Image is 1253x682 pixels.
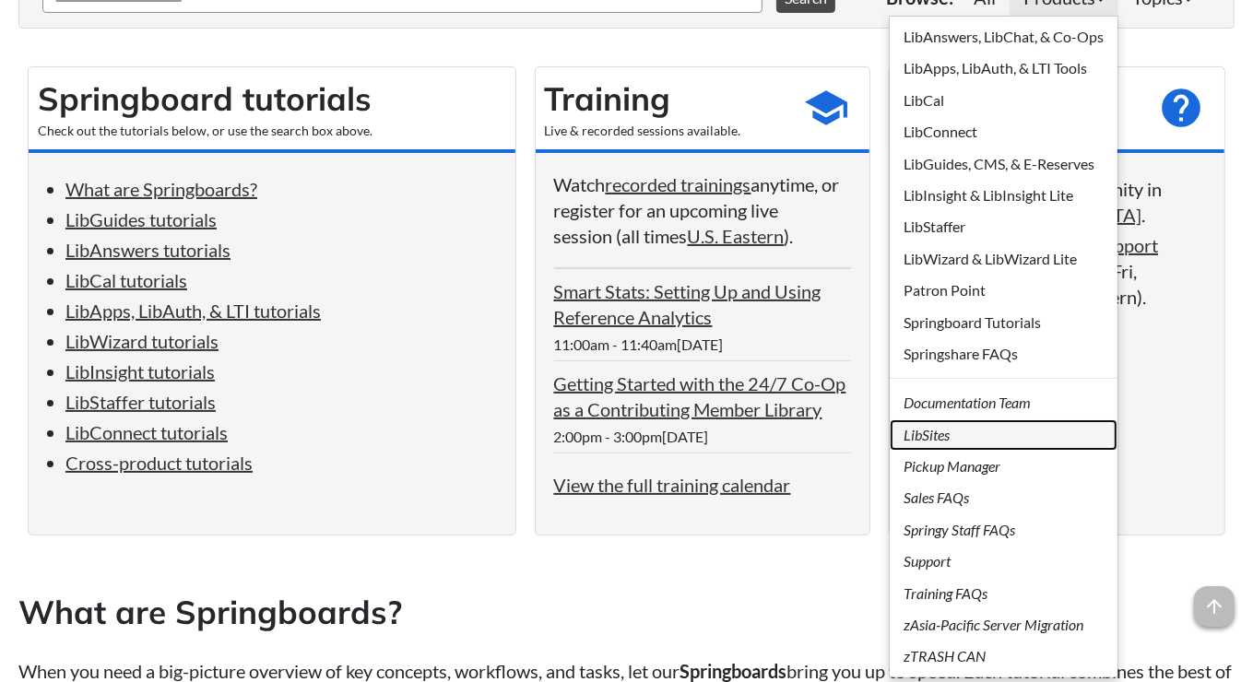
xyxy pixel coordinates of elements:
a: LibInsight & LibInsight Lite [890,180,1117,211]
span: 11:00am - 11:40am[DATE] [554,335,724,353]
em: Support [904,552,951,570]
a: LibStaffer [890,211,1117,242]
a: LibCal [890,85,1117,116]
a: U.S. Eastern [688,225,785,247]
span: school [803,85,849,131]
a: LibInsight tutorials [65,360,215,382]
p: Watch anytime, or register for an upcoming live session (all times ). [554,171,852,249]
a: Patron Point [890,275,1117,306]
div: Check out the tutorials below, or use the search box above. [38,122,506,140]
a: LibWizard & LibWizard Lite [890,243,1117,275]
span: 2:00pm - 3:00pm[DATE] [554,428,709,445]
ul: Products [889,16,1118,678]
h2: Training [545,76,793,122]
em: zTRASH CAN [904,647,986,664]
a: LibAnswers, LibChat, & Co-Ops [890,21,1117,53]
a: LibConnect [890,116,1117,147]
a: LibGuides tutorials [65,208,217,230]
a: LibApps, LibAuth, & LTI Tools [890,53,1117,84]
span: arrow_upward [1194,586,1235,627]
a: LibWizard tutorials [65,330,219,352]
a: LibStaffer tutorials [65,391,216,413]
em: LibSites [904,426,950,443]
a: LibCal tutorials [65,269,187,291]
a: LibConnect tutorials [65,421,228,443]
a: LibGuides, CMS, & E-Reserves [890,148,1117,180]
a: Springboard Tutorials [890,307,1117,338]
em: Springy Staff FAQs [904,521,1015,538]
em: zAsia-Pacific Server Migration [904,616,1083,633]
a: LibAnswers tutorials [65,239,231,261]
em: Pickup Manager [904,457,1000,475]
em: Sales FAQs [904,488,969,506]
strong: Springboards [680,660,786,682]
a: Cross-product tutorials [65,452,253,474]
span: help [1158,85,1204,131]
a: Getting Started with the 24/7 Co-Op as a Contributing Member Library [554,372,846,420]
a: View the full training calendar [554,474,791,496]
h2: What are Springboards? [18,590,1235,635]
a: arrow_upward [1194,588,1235,610]
h2: Springboard tutorials [38,76,506,122]
a: recorded trainings [606,173,751,195]
a: Smart Stats: Setting Up and Using Reference Analytics [554,280,822,328]
em: Training FAQs [904,584,987,602]
em: Documentation Team [904,394,1031,411]
a: Springshare FAQs [890,338,1117,370]
a: LibApps, LibAuth, & LTI tutorials [65,300,321,322]
div: Live & recorded sessions available. [545,122,793,140]
a: What are Springboards? [65,178,257,200]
